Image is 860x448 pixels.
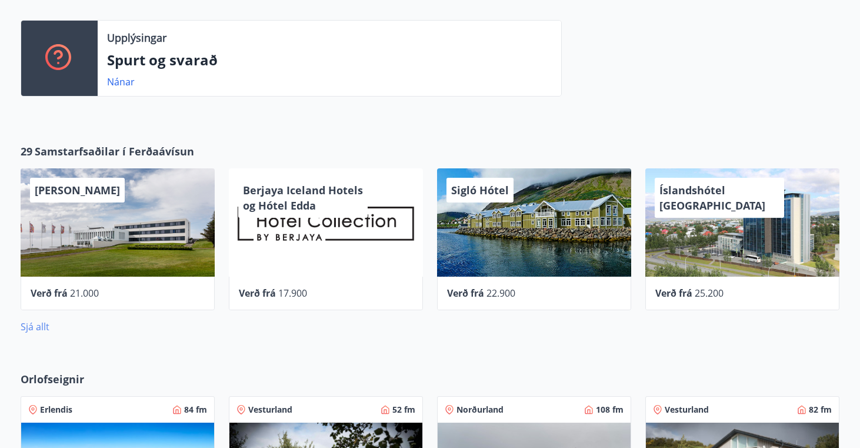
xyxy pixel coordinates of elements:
[107,50,552,70] p: Spurt og svarað
[809,404,832,416] span: 82 fm
[655,287,692,300] span: Verð frá
[107,30,166,45] p: Upplýsingar
[184,404,207,416] span: 84 fm
[21,371,84,387] span: Orlofseignir
[243,183,363,213] span: Berjaya Iceland Hotels og Hótel Edda
[107,75,135,88] a: Nánar
[392,404,415,416] span: 52 fm
[21,144,32,159] span: 29
[659,183,765,213] span: Íslandshótel [GEOGRAPHIC_DATA]
[40,404,72,416] span: Erlendis
[35,183,120,197] span: [PERSON_NAME]
[695,287,724,300] span: 25.200
[451,183,509,197] span: Sigló Hótel
[447,287,484,300] span: Verð frá
[248,404,292,416] span: Vesturland
[596,404,624,416] span: 108 fm
[21,320,49,333] a: Sjá allt
[486,287,515,300] span: 22.900
[239,287,276,300] span: Verð frá
[35,144,194,159] span: Samstarfsaðilar í Ferðaávísun
[665,404,709,416] span: Vesturland
[278,287,307,300] span: 17.900
[70,287,99,300] span: 21.000
[31,287,68,300] span: Verð frá
[456,404,504,416] span: Norðurland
